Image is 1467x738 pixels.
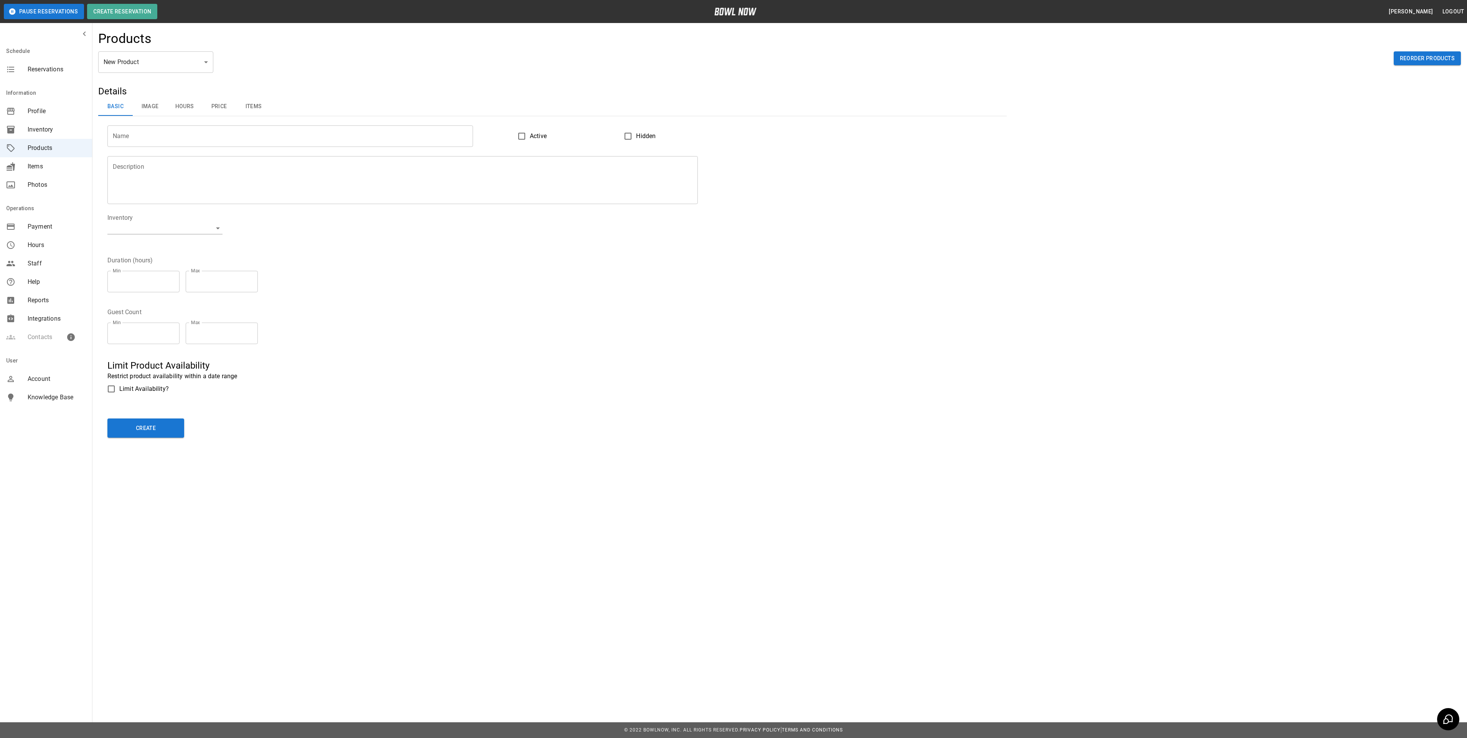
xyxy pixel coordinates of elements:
span: Knowledge Base [28,393,86,402]
button: Reorder Products [1394,51,1461,66]
legend: Duration (hours) [107,256,153,265]
span: Items [28,162,86,171]
span: Reports [28,296,86,305]
span: © 2022 BowlNow, Inc. All Rights Reserved. [624,727,740,733]
span: Payment [28,222,86,231]
button: Pause Reservations [4,4,84,19]
span: Hours [28,241,86,250]
button: Create [107,418,184,438]
a: Terms and Conditions [782,727,843,733]
span: Integrations [28,314,86,323]
a: Privacy Policy [740,727,780,733]
h4: Products [98,31,152,47]
span: Reservations [28,65,86,74]
span: Staff [28,259,86,268]
button: Logout [1439,5,1467,19]
span: Hidden [636,132,656,141]
img: logo [714,8,757,15]
button: [PERSON_NAME] [1386,5,1436,19]
legend: Inventory [107,213,133,222]
span: Active [530,132,547,141]
button: Items [236,97,271,116]
span: Limit Availability? [119,384,169,394]
label: Hidden products will not be visible to customers. You can still create and use them for bookings. [620,128,656,144]
span: Photos [28,180,86,189]
span: Account [28,374,86,384]
h5: Details [98,85,1007,97]
span: Help [28,277,86,287]
legend: Guest Count [107,308,142,316]
button: Create Reservation [87,4,157,19]
span: Profile [28,107,86,116]
span: Inventory [28,125,86,134]
button: Hours [167,97,202,116]
h5: Limit Product Availability [107,359,997,372]
div: basic tabs example [98,97,1007,116]
button: Image [133,97,167,116]
p: Restrict product availability within a date range [107,372,997,381]
button: Price [202,97,236,116]
button: Basic [98,97,133,116]
span: Products [28,143,86,153]
div: New Product [98,51,213,73]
